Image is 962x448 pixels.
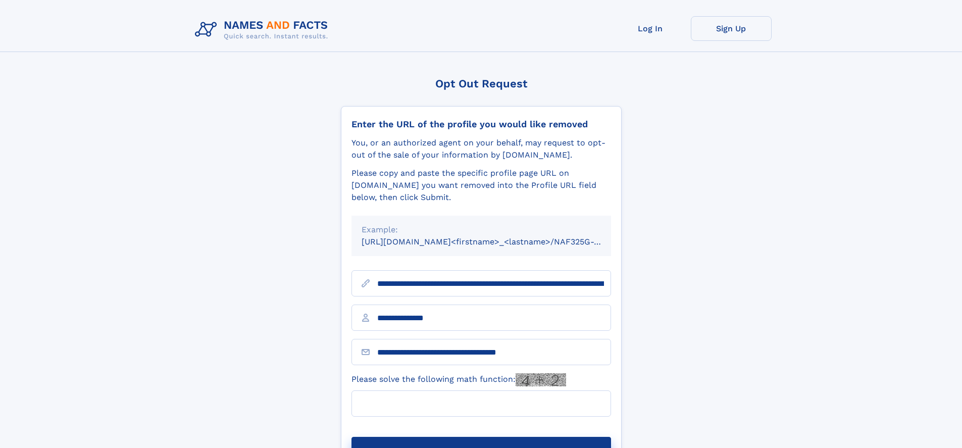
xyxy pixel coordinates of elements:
[191,16,336,43] img: Logo Names and Facts
[351,137,611,161] div: You, or an authorized agent on your behalf, may request to opt-out of the sale of your informatio...
[362,237,630,246] small: [URL][DOMAIN_NAME]<firstname>_<lastname>/NAF325G-xxxxxxxx
[351,119,611,130] div: Enter the URL of the profile you would like removed
[351,167,611,204] div: Please copy and paste the specific profile page URL on [DOMAIN_NAME] you want removed into the Pr...
[351,373,566,386] label: Please solve the following math function:
[610,16,691,41] a: Log In
[691,16,772,41] a: Sign Up
[362,224,601,236] div: Example:
[341,77,622,90] div: Opt Out Request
